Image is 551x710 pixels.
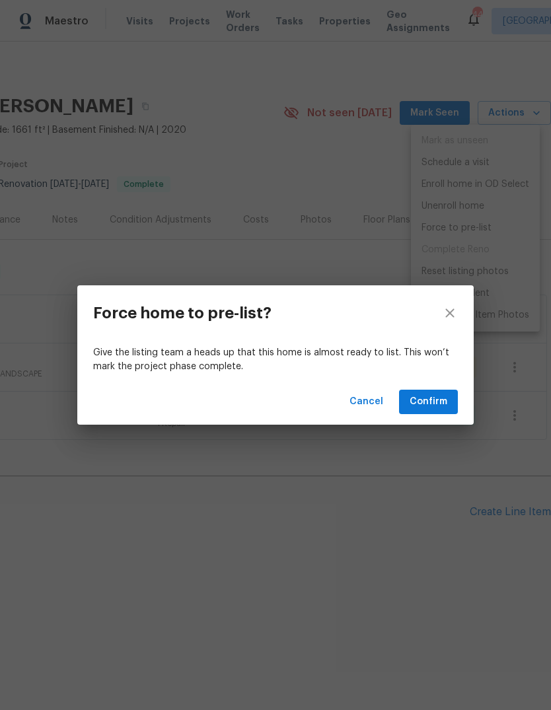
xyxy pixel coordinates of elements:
h3: Force home to pre-list? [93,304,272,322]
button: Cancel [344,390,388,414]
button: Confirm [399,390,458,414]
p: Give the listing team a heads up that this home is almost ready to list. This won’t mark the proj... [93,346,458,374]
button: close [426,285,474,341]
span: Confirm [410,394,447,410]
span: Cancel [349,394,383,410]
